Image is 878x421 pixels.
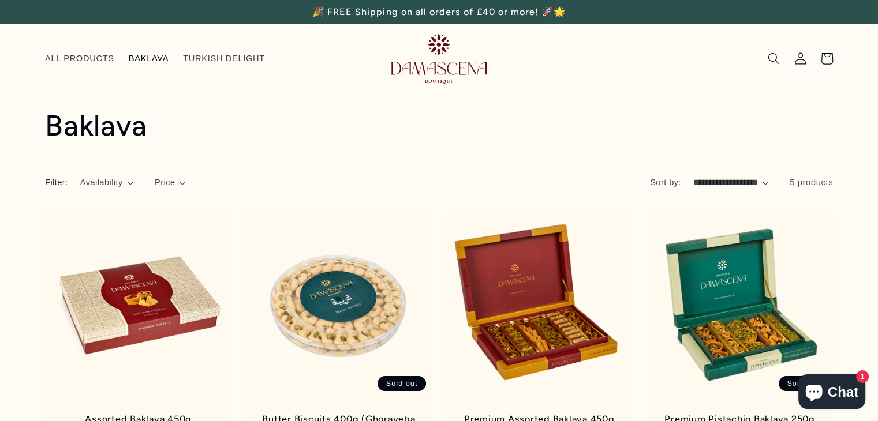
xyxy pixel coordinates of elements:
span: Availability [80,176,123,189]
summary: Search [760,45,787,72]
a: TURKISH DELIGHT [176,46,272,71]
label: Sort by: [650,178,681,187]
h2: Filter: [45,176,68,189]
a: ALL PRODUCTS [38,46,121,71]
span: 5 products [790,178,833,187]
img: Damascena Boutique [391,33,487,84]
h1: Baklava [45,108,833,144]
inbox-online-store-chat: Shopify online store chat [795,374,869,412]
span: Price [155,176,175,189]
a: Damascena Boutique [371,29,507,88]
span: TURKISH DELIGHT [183,53,265,64]
span: ALL PRODUCTS [45,53,114,64]
span: 🎉 FREE Shipping on all orders of £40 or more! 🚀🌟 [312,6,566,17]
summary: Price [155,176,186,189]
summary: Availability (0 selected) [80,176,134,189]
a: BAKLAVA [121,46,175,71]
span: BAKLAVA [129,53,169,64]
